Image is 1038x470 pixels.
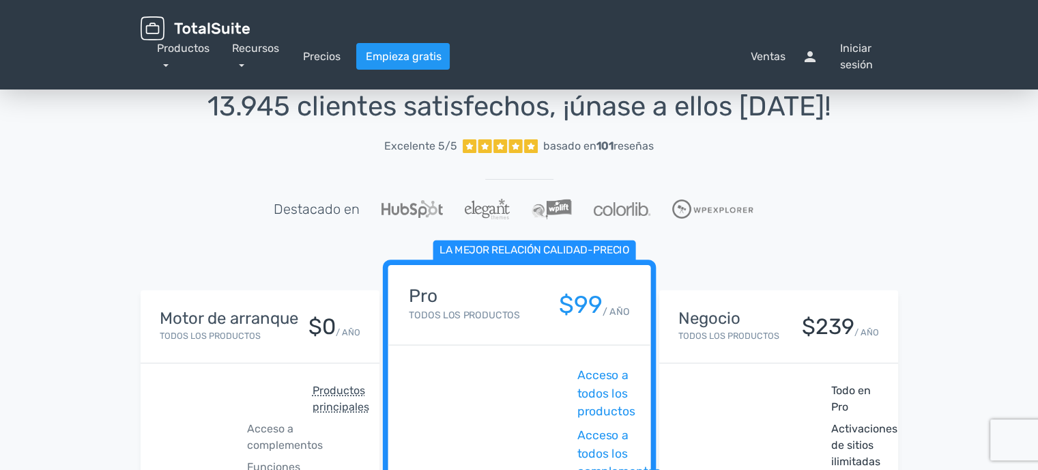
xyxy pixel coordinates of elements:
[596,139,614,152] font: 101
[450,49,785,65] a: pregunta_respuestaVentas
[302,49,340,65] a: Precios
[603,305,630,317] font: / AÑO
[381,200,443,218] img: Hubspot
[750,50,785,63] font: Ventas
[336,327,360,337] font: / AÑO
[801,40,897,73] a: personaIniciar sesión
[157,42,210,55] font: Productos
[409,309,520,321] font: Todos los productos
[854,327,879,337] font: / AÑO
[232,42,279,55] font: Recursos
[678,331,779,341] font: Todos los productos
[141,16,250,40] img: TotalSuite para WordPress
[409,367,571,385] font: controlar
[274,201,360,217] font: Destacado en
[831,422,897,468] font: Activaciones de sitios ilimitadas
[465,199,509,219] img: Temas elegantes
[839,42,872,71] font: Iniciar sesión
[678,309,740,328] font: Negocio
[160,309,298,328] font: Motor de arranque
[356,43,450,70] a: Empieza gratis
[313,384,369,413] font: Productos principales
[577,368,635,419] font: Acceso a todos los productos
[801,49,834,65] font: persona
[802,314,854,340] font: $239
[247,422,323,452] font: Acceso a complementos
[409,286,437,307] font: Pro
[302,50,340,63] font: Precios
[672,199,753,219] img: Explorador de WPE
[559,290,603,319] font: $99
[532,199,572,219] img: WPLift
[160,421,242,437] font: cerca
[409,427,571,445] font: controlar
[678,383,826,399] font: controlar
[157,42,210,71] a: Productos
[365,50,441,63] font: Empieza gratis
[232,42,279,71] a: Recursos
[678,421,826,437] font: controlar
[308,314,336,340] font: $0
[614,139,654,152] font: reseñas
[543,139,596,152] font: basado en
[831,384,871,413] font: Todo en Pro
[439,244,629,257] font: La mejor relación calidad-precio
[160,383,307,399] font: controlar
[384,139,457,152] font: Excelente 5/5
[207,90,831,122] font: 13.945 clientes satisfechos, ¡únase a ellos [DATE]!
[450,49,745,65] font: pregunta_respuesta
[594,202,650,216] img: Colorlib
[160,331,261,341] font: Todos los productos
[141,133,898,160] a: Excelente 5/5 basado en101reseñas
